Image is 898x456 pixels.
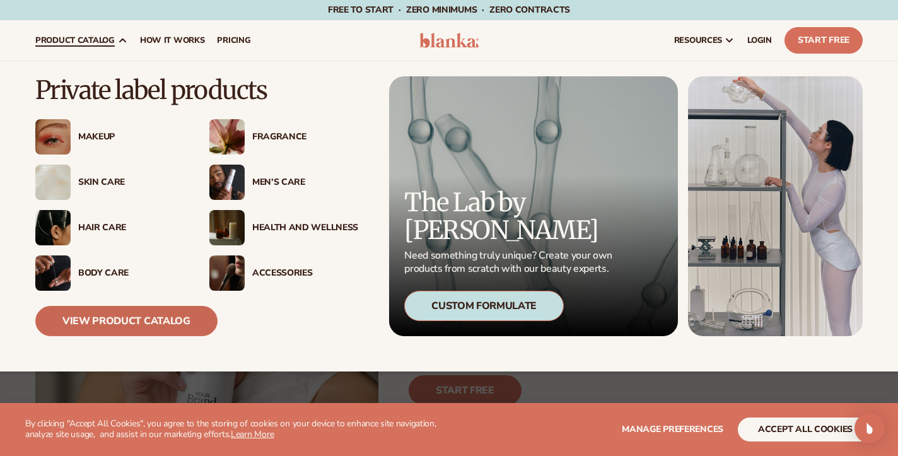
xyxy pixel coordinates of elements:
[404,249,616,276] p: Need something truly unique? Create your own products from scratch with our beauty experts.
[622,423,723,435] span: Manage preferences
[854,413,885,443] div: Open Intercom Messenger
[35,255,71,291] img: Male hand applying moisturizer.
[252,177,358,188] div: Men’s Care
[209,255,358,291] a: Female with makeup brush. Accessories
[784,27,863,54] a: Start Free
[389,76,678,336] a: Microscopic product formula. The Lab by [PERSON_NAME] Need something truly unique? Create your ow...
[209,210,245,245] img: Candles and incense on table.
[209,165,245,200] img: Male holding moisturizer bottle.
[738,418,873,441] button: accept all cookies
[35,165,184,200] a: Cream moisturizer swatch. Skin Care
[404,189,616,244] p: The Lab by [PERSON_NAME]
[404,291,564,321] div: Custom Formulate
[78,177,184,188] div: Skin Care
[35,119,71,155] img: Female with glitter eye makeup.
[252,132,358,143] div: Fragrance
[35,165,71,200] img: Cream moisturizer swatch.
[674,35,722,45] span: resources
[35,76,358,104] p: Private label products
[35,210,71,245] img: Female hair pulled back with clips.
[419,33,479,48] img: logo
[209,119,245,155] img: Pink blooming flower.
[35,306,218,336] a: View Product Catalog
[328,4,570,16] span: Free to start · ZERO minimums · ZERO contracts
[211,20,257,61] a: pricing
[209,255,245,291] img: Female with makeup brush.
[231,428,274,440] a: Learn More
[134,20,211,61] a: How It Works
[35,35,115,45] span: product catalog
[78,268,184,279] div: Body Care
[35,255,184,291] a: Male hand applying moisturizer. Body Care
[140,35,205,45] span: How It Works
[209,210,358,245] a: Candles and incense on table. Health And Wellness
[217,35,250,45] span: pricing
[622,418,723,441] button: Manage preferences
[741,20,778,61] a: LOGIN
[668,20,741,61] a: resources
[35,210,184,245] a: Female hair pulled back with clips. Hair Care
[688,76,863,336] img: Female in lab with equipment.
[209,119,358,155] a: Pink blooming flower. Fragrance
[78,132,184,143] div: Makeup
[209,165,358,200] a: Male holding moisturizer bottle. Men’s Care
[747,35,772,45] span: LOGIN
[29,20,134,61] a: product catalog
[25,419,465,440] p: By clicking "Accept All Cookies", you agree to the storing of cookies on your device to enhance s...
[252,223,358,233] div: Health And Wellness
[35,119,184,155] a: Female with glitter eye makeup. Makeup
[252,268,358,279] div: Accessories
[78,223,184,233] div: Hair Care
